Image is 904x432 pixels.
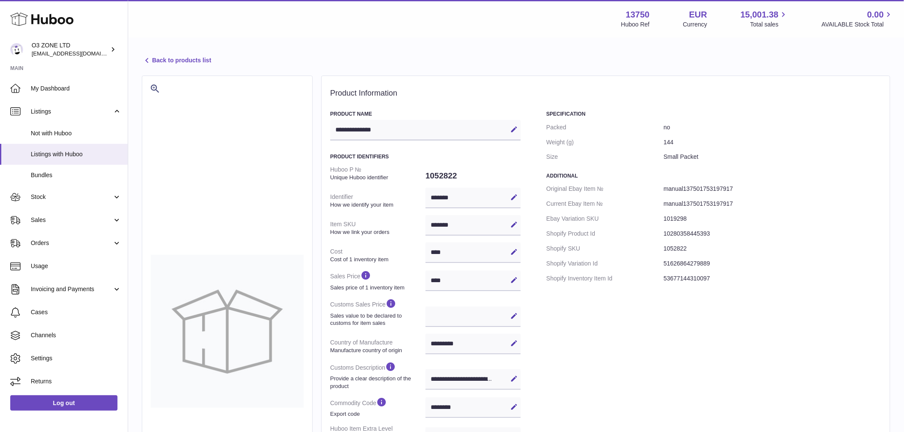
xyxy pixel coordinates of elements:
[330,201,423,209] strong: How we identify your item
[31,377,121,385] span: Returns
[330,410,423,418] strong: Export code
[31,150,121,158] span: Listings with Huboo
[330,217,426,239] dt: Item SKU
[330,162,426,184] dt: Huboo P №
[330,174,423,181] strong: Unique Huboo identifier
[546,135,663,150] dt: Weight (g)
[31,354,121,362] span: Settings
[546,211,663,226] dt: Ebay Variation SKU
[32,50,126,57] span: [EMAIL_ADDRESS][DOMAIN_NAME]
[330,228,423,236] strong: How we link your orders
[330,266,426,295] dt: Sales Price
[151,255,304,408] img: no-photo-large.jpg
[663,241,881,256] dd: 1052822
[330,347,423,354] strong: Manufacture country of origin
[663,211,881,226] dd: 1019298
[546,172,881,179] h3: Additional
[546,111,881,117] h3: Specification
[10,43,23,56] img: internalAdmin-13750@internal.huboo.com
[31,85,121,93] span: My Dashboard
[867,9,884,20] span: 0.00
[663,196,881,211] dd: manual137501753197917
[32,41,109,58] div: O3 ZONE LTD
[546,120,663,135] dt: Packed
[546,181,663,196] dt: Original Ebay Item №
[31,129,121,137] span: Not with Huboo
[330,89,881,98] h2: Product Information
[663,226,881,241] dd: 10280358445393
[546,256,663,271] dt: Shopify Variation Id
[740,9,788,29] a: 15,001.38 Total sales
[330,393,426,421] dt: Commodity Code
[546,241,663,256] dt: Shopify SKU
[31,108,112,116] span: Listings
[31,262,121,270] span: Usage
[546,149,663,164] dt: Size
[330,295,426,330] dt: Customs Sales Price
[330,256,423,263] strong: Cost of 1 inventory item
[330,190,426,212] dt: Identifier
[330,284,423,292] strong: Sales price of 1 inventory item
[330,153,521,160] h3: Product Identifiers
[426,167,521,185] dd: 1052822
[621,20,650,29] div: Huboo Ref
[663,149,881,164] dd: Small Packet
[330,111,521,117] h3: Product Name
[822,20,894,29] span: AVAILABLE Stock Total
[546,196,663,211] dt: Current Ebay Item №
[330,312,423,327] strong: Sales value to be declared to customs for item sales
[626,9,650,20] strong: 13750
[689,9,707,20] strong: EUR
[546,271,663,286] dt: Shopify Inventory Item Id
[663,271,881,286] dd: 53677144310097
[31,308,121,316] span: Cases
[31,193,112,201] span: Stock
[31,239,112,247] span: Orders
[663,120,881,135] dd: no
[142,55,211,66] a: Back to products list
[663,181,881,196] dd: manual137501753197917
[330,358,426,393] dt: Customs Description
[683,20,707,29] div: Currency
[330,244,426,266] dt: Cost
[663,256,881,271] dd: 51626864279889
[740,9,778,20] span: 15,001.38
[663,135,881,150] dd: 144
[330,335,426,357] dt: Country of Manufacture
[31,331,121,339] span: Channels
[31,216,112,224] span: Sales
[546,226,663,241] dt: Shopify Product Id
[10,395,117,411] a: Log out
[31,171,121,179] span: Bundles
[31,285,112,293] span: Invoicing and Payments
[750,20,788,29] span: Total sales
[330,375,423,390] strong: Provide a clear description of the product
[822,9,894,29] a: 0.00 AVAILABLE Stock Total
